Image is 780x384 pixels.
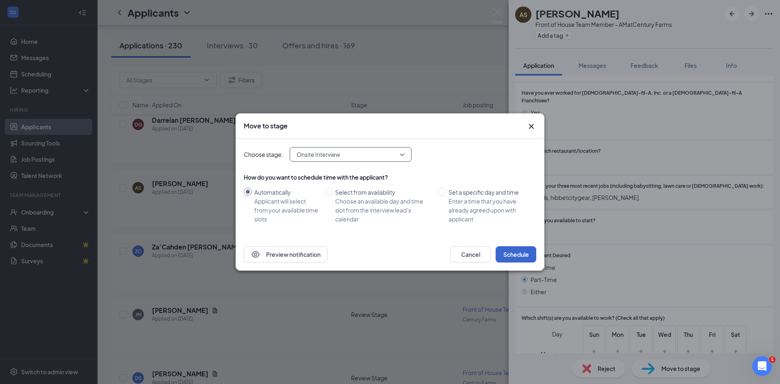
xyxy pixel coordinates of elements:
[769,356,776,363] span: 1
[526,121,536,131] button: Close
[526,121,536,131] svg: Cross
[244,173,536,181] div: How do you want to schedule time with the applicant?
[244,150,283,159] span: Choose stage:
[297,148,340,161] span: Onsite Interview
[335,197,431,223] div: Choose an available day and time slot from the interview lead’s calendar
[244,246,327,263] button: EyePreview notification
[448,188,530,197] div: Set a specific day and time
[496,246,536,263] button: Schedule
[254,197,318,223] div: Applicant will select from your available time slots
[244,121,288,130] h3: Move to stage
[448,197,530,223] div: Enter a time that you have already agreed upon with applicant
[251,249,260,259] svg: Eye
[254,188,318,197] div: Automatically
[450,246,491,263] button: Cancel
[752,356,772,376] iframe: Intercom live chat
[335,188,431,197] div: Select from availability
